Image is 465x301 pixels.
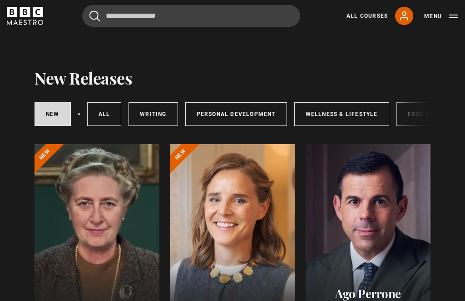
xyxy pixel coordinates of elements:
[35,102,71,126] a: New
[317,286,420,301] h2: Ago Perrone
[129,102,178,126] a: Writing
[294,102,389,126] a: Wellness & Lifestyle
[185,102,287,126] a: Personal Development
[89,10,100,22] button: Submit the search query
[87,102,122,126] a: All
[82,5,300,27] input: Search
[7,7,43,25] svg: BBC Maestro
[346,12,388,20] a: All Courses
[424,12,458,21] button: Toggle navigation
[35,68,132,87] h1: New Releases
